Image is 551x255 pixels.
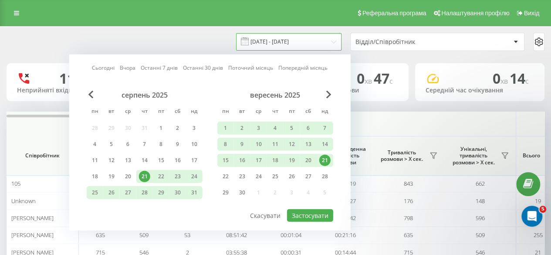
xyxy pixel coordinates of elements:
[87,138,103,151] div: пн 4 серп 2025 р.
[87,91,203,99] div: серпень 2025
[89,171,101,182] div: 18
[17,87,126,94] div: Неприйняті вхідні дзвінки
[253,122,264,134] div: 3
[105,105,118,119] abbr: вівторок
[303,139,314,150] div: 13
[286,155,297,166] div: 19
[209,227,264,244] td: 08:51:42
[220,155,231,166] div: 15
[169,138,186,151] div: сб 9 серп 2025 р.
[217,154,234,167] div: пн 15 вер 2025 р.
[535,197,541,205] span: 19
[404,214,413,222] span: 798
[270,155,281,166] div: 18
[138,105,151,119] abbr: четвер
[404,180,413,187] span: 843
[228,64,273,72] a: Поточний місяць
[169,154,186,167] div: сб 16 серп 2025 р.
[120,154,136,167] div: ср 13 серп 2025 р.
[317,154,333,167] div: нд 21 вер 2025 р.
[300,170,317,183] div: сб 27 вер 2025 р.
[319,171,331,182] div: 28
[96,231,105,239] span: 635
[287,209,333,222] button: Застосувати
[250,170,267,183] div: ср 24 вер 2025 р.
[120,138,136,151] div: ср 6 серп 2025 р.
[153,186,169,199] div: пт 29 серп 2025 р.
[493,69,510,88] span: 0
[120,170,136,183] div: ср 20 серп 2025 р.
[106,171,117,182] div: 19
[319,122,331,134] div: 7
[183,64,223,72] a: Останні 30 днів
[136,186,153,199] div: чт 28 серп 2025 р.
[184,231,190,239] span: 53
[234,186,250,199] div: вт 30 вер 2025 р.
[237,139,248,150] div: 9
[153,154,169,167] div: пт 15 серп 2025 р.
[89,155,101,166] div: 11
[476,197,485,205] span: 148
[355,38,460,46] div: Відділ/Співробітник
[11,180,20,187] span: 105
[303,122,314,134] div: 6
[234,138,250,151] div: вт 9 вер 2025 р.
[270,139,281,150] div: 11
[136,154,153,167] div: чт 14 серп 2025 р.
[217,138,234,151] div: пн 8 вер 2025 р.
[153,138,169,151] div: пт 8 серп 2025 р.
[374,69,393,88] span: 47
[169,186,186,199] div: сб 30 серп 2025 р.
[250,122,267,135] div: ср 3 вер 2025 р.
[220,171,231,182] div: 22
[87,154,103,167] div: пн 11 серп 2025 р.
[284,122,300,135] div: пт 5 вер 2025 р.
[521,152,542,159] span: Всього
[87,186,103,199] div: пн 25 серп 2025 р.
[319,155,331,166] div: 21
[286,171,297,182] div: 26
[89,187,101,198] div: 25
[169,170,186,183] div: сб 23 серп 2025 р.
[250,138,267,151] div: ср 10 вер 2025 р.
[155,155,167,166] div: 15
[11,214,54,222] span: [PERSON_NAME]
[303,171,314,182] div: 27
[217,91,333,99] div: вересень 2025
[250,154,267,167] div: ср 17 вер 2025 р.
[270,171,281,182] div: 25
[404,197,413,205] span: 176
[186,122,203,135] div: нд 3 серп 2025 р.
[136,138,153,151] div: чт 7 серп 2025 р.
[317,138,333,151] div: нд 14 вер 2025 р.
[245,209,285,222] button: Скасувати
[189,155,200,166] div: 17
[122,187,134,198] div: 27
[186,154,203,167] div: нд 17 серп 2025 р.
[120,186,136,199] div: ср 27 серп 2025 р.
[278,64,328,72] a: Попередній місяць
[284,138,300,151] div: пт 12 вер 2025 р.
[141,64,178,72] a: Останні 7 днів
[139,155,150,166] div: 14
[155,105,168,119] abbr: п’ятниця
[189,171,200,182] div: 24
[525,76,529,86] span: c
[317,170,333,183] div: нд 28 вер 2025 р.
[449,146,498,166] span: Унікальні, тривалість розмови > Х сек.
[220,122,231,134] div: 1
[217,170,234,183] div: пн 22 вер 2025 р.
[103,138,120,151] div: вт 5 серп 2025 р.
[534,231,543,239] span: 255
[122,155,134,166] div: 13
[139,171,150,182] div: 21
[253,139,264,150] div: 10
[155,171,167,182] div: 22
[476,180,485,187] span: 662
[319,139,331,150] div: 14
[92,64,115,72] a: Сьогодні
[286,122,297,134] div: 5
[172,171,183,182] div: 23
[155,139,167,150] div: 8
[441,10,509,17] span: Налаштування профілю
